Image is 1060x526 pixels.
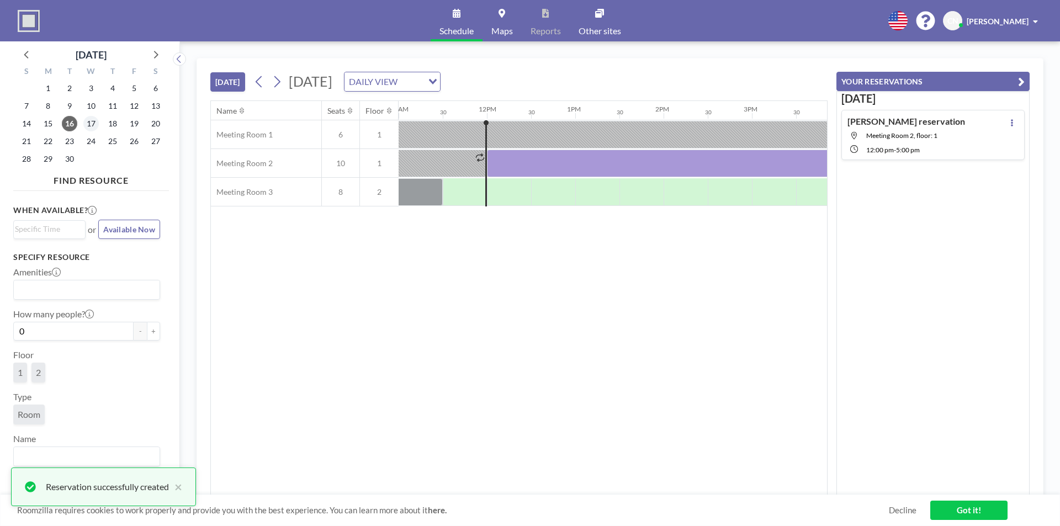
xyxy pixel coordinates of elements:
span: DAILY VIEW [347,75,400,89]
div: Search for option [344,72,440,91]
button: - [134,322,147,341]
span: 1 [18,367,23,378]
div: T [59,65,81,79]
span: Reports [531,26,561,35]
span: 2 [36,367,41,378]
div: 12PM [479,105,496,113]
div: S [145,65,166,79]
span: [PERSON_NAME] [967,17,1029,26]
span: 12:00 PM [866,146,894,154]
div: Search for option [14,447,160,466]
span: [DATE] [289,73,332,89]
label: Amenities [13,267,61,278]
span: Schedule [439,26,474,35]
span: Sunday, September 28, 2025 [19,151,34,167]
div: Reservation successfully created [46,480,169,493]
span: Meeting Room 2 [211,158,273,168]
div: S [16,65,38,79]
span: Meeting Room 2, floor: 1 [866,131,937,140]
span: Sunday, September 21, 2025 [19,134,34,149]
div: F [123,65,145,79]
button: close [169,480,182,493]
div: 30 [705,109,712,116]
span: Saturday, September 27, 2025 [148,134,163,149]
label: Floor [13,349,34,360]
span: Friday, September 19, 2025 [126,116,142,131]
input: Search for option [15,223,79,235]
span: Thursday, September 25, 2025 [105,134,120,149]
span: Wednesday, September 3, 2025 [83,81,99,96]
span: Saturday, September 20, 2025 [148,116,163,131]
div: Seats [327,106,345,116]
div: 30 [440,109,447,116]
span: Tuesday, September 16, 2025 [62,116,77,131]
div: 30 [793,109,800,116]
span: Room [18,409,40,420]
button: + [147,322,160,341]
span: or [88,224,96,235]
label: How many people? [13,309,94,320]
span: Thursday, September 11, 2025 [105,98,120,114]
span: Tuesday, September 30, 2025 [62,151,77,167]
div: 11AM [390,105,409,113]
span: Monday, September 29, 2025 [40,151,56,167]
span: - [894,146,896,154]
div: 3PM [744,105,757,113]
a: here. [428,505,447,515]
h3: [DATE] [841,92,1025,105]
span: 5:00 PM [896,146,920,154]
span: Sunday, September 7, 2025 [19,98,34,114]
div: W [81,65,102,79]
div: T [102,65,123,79]
span: Monday, September 22, 2025 [40,134,56,149]
span: Tuesday, September 9, 2025 [62,98,77,114]
span: Sunday, September 14, 2025 [19,116,34,131]
span: Meeting Room 1 [211,130,273,140]
span: Thursday, September 4, 2025 [105,81,120,96]
div: Name [216,106,237,116]
input: Search for option [401,75,422,89]
span: Friday, September 12, 2025 [126,98,142,114]
span: Monday, September 8, 2025 [40,98,56,114]
span: 1 [360,130,399,140]
input: Search for option [15,283,153,297]
span: 2 [360,187,399,197]
a: Got it! [930,501,1008,520]
span: Monday, September 15, 2025 [40,116,56,131]
span: Other sites [579,26,621,35]
div: 30 [617,109,623,116]
span: Wednesday, September 17, 2025 [83,116,99,131]
span: Friday, September 5, 2025 [126,81,142,96]
span: Tuesday, September 23, 2025 [62,134,77,149]
span: 10 [322,158,359,168]
a: Decline [889,505,916,516]
span: Saturday, September 13, 2025 [148,98,163,114]
h4: FIND RESOURCE [13,171,169,186]
div: Floor [365,106,384,116]
span: Roomzilla requires cookies to work properly and provide you with the best experience. You can lea... [17,505,889,516]
span: Saturday, September 6, 2025 [148,81,163,96]
span: Tuesday, September 2, 2025 [62,81,77,96]
span: 6 [322,130,359,140]
span: Thursday, September 18, 2025 [105,116,120,131]
span: Wednesday, September 24, 2025 [83,134,99,149]
span: Maps [491,26,513,35]
div: M [38,65,59,79]
input: Search for option [15,449,153,464]
div: 2PM [655,105,669,113]
div: [DATE] [76,47,107,62]
div: Search for option [14,221,85,237]
span: Wednesday, September 10, 2025 [83,98,99,114]
img: organization-logo [18,10,40,32]
span: Available Now [103,225,155,234]
button: Available Now [98,220,160,239]
button: YOUR RESERVATIONS [836,72,1030,91]
div: 30 [528,109,535,116]
label: Type [13,391,31,402]
div: Search for option [14,280,160,299]
button: [DATE] [210,72,245,92]
label: Name [13,433,36,444]
span: Monday, September 1, 2025 [40,81,56,96]
h3: Specify resource [13,252,160,262]
h4: [PERSON_NAME] reservation [847,116,965,127]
